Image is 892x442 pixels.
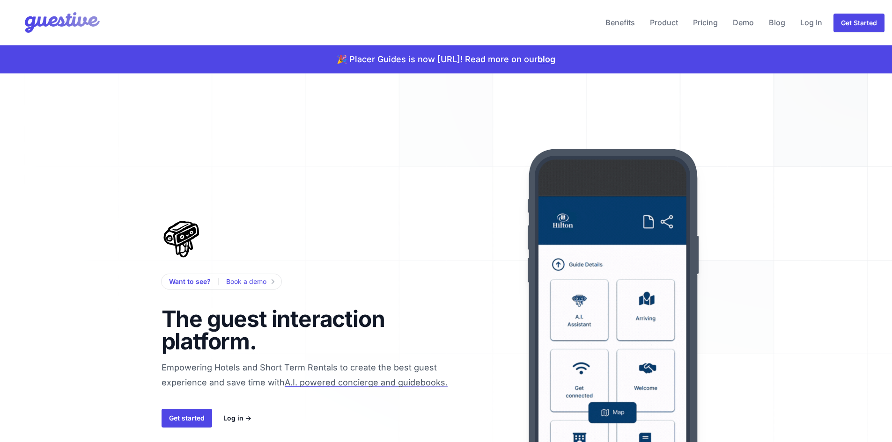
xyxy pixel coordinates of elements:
span: A.I. powered concierge and guidebooks. [285,377,448,387]
a: Log In [796,11,826,34]
a: Log in → [223,413,251,424]
img: Your Company [7,4,102,41]
a: Pricing [689,11,722,34]
a: Benefits [602,11,639,34]
iframe: chat widget [792,421,887,442]
a: blog [538,54,555,64]
a: Product [646,11,682,34]
a: Get started [162,409,212,428]
a: Book a demo [226,276,274,287]
p: 🎉 Placer Guides is now [URL]! Read more on our [337,53,555,66]
iframe: chat widget [719,141,887,419]
span: Empowering Hotels and Short Term Rentals to create the best guest experience and save time with [162,362,476,428]
a: Get Started [833,14,885,32]
a: Blog [765,11,789,34]
h1: The guest interaction platform. [162,308,401,353]
a: Demo [729,11,758,34]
